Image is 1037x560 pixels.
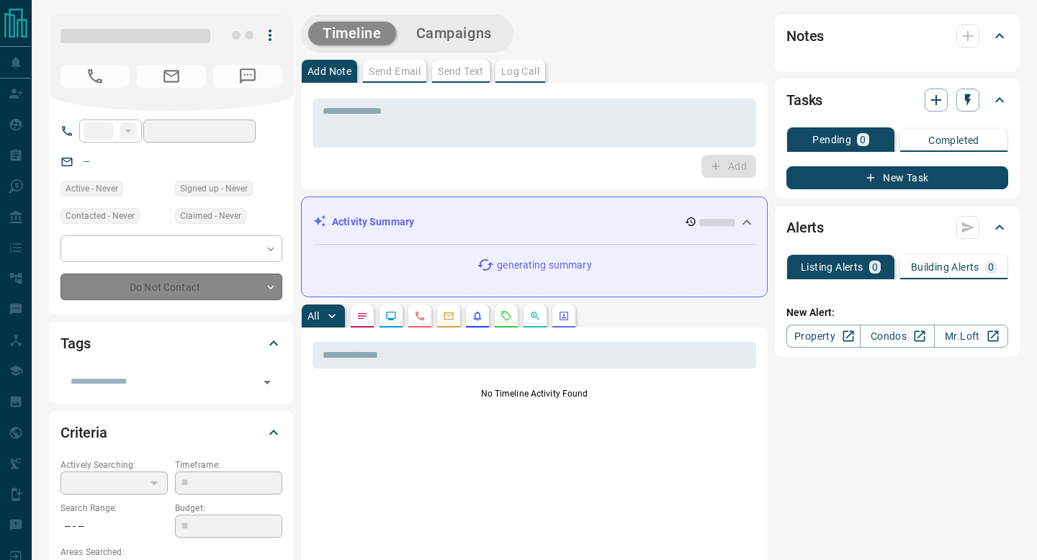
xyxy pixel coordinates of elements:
[175,502,282,515] p: Budget:
[786,89,822,112] h2: Tasks
[60,415,282,450] div: Criteria
[786,325,861,348] a: Property
[414,310,426,322] svg: Calls
[988,262,994,272] p: 0
[443,310,454,322] svg: Emails
[500,310,512,322] svg: Requests
[308,22,396,45] button: Timeline
[332,214,414,230] p: Activity Summary
[872,262,878,272] p: 0
[786,19,1008,53] div: Notes
[66,209,135,223] span: Contacted - Never
[180,181,248,196] span: Signed up - Never
[812,135,851,145] p: Pending
[313,387,756,400] p: No Timeline Activity Found
[786,210,1008,245] div: Alerts
[786,216,824,239] h2: Alerts
[472,310,483,322] svg: Listing Alerts
[786,305,1008,320] p: New Alert:
[860,135,866,145] p: 0
[911,262,979,272] p: Building Alerts
[60,502,168,515] p: Search Range:
[180,209,241,223] span: Claimed - Never
[60,459,168,471] p: Actively Searching:
[497,258,591,273] p: generating summary
[928,135,979,145] p: Completed
[257,372,277,392] button: Open
[529,310,541,322] svg: Opportunities
[860,325,934,348] a: Condos
[60,332,90,355] h2: Tags
[385,310,397,322] svg: Lead Browsing Activity
[786,166,1008,189] button: New Task
[356,310,368,322] svg: Notes
[213,65,282,88] span: No Number
[307,66,351,76] p: Add Note
[402,22,506,45] button: Campaigns
[934,325,1008,348] a: Mr.Loft
[60,546,282,559] p: Areas Searched:
[307,311,319,321] p: All
[801,262,863,272] p: Listing Alerts
[60,65,130,88] span: No Number
[66,181,118,196] span: Active - Never
[84,155,89,167] a: --
[786,24,824,48] h2: Notes
[175,459,282,471] p: Timeframe:
[558,310,570,322] svg: Agent Actions
[137,65,206,88] span: No Email
[786,83,1008,117] div: Tasks
[60,274,282,300] div: Do Not Contact
[313,209,755,235] div: Activity Summary
[60,421,107,444] h2: Criteria
[60,515,168,538] p: -- - --
[60,326,282,361] div: Tags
